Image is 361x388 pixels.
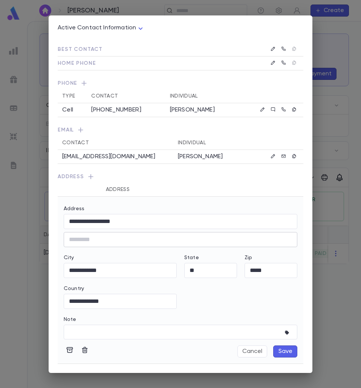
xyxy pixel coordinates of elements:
span: Home Phone [58,61,96,66]
button: Save [273,345,297,357]
label: City [64,255,74,261]
span: Address [58,173,303,183]
th: Individual [165,89,237,103]
th: Type [58,89,87,103]
p: [EMAIL_ADDRESS][DOMAIN_NAME] [62,153,155,160]
th: Contact [58,136,173,150]
span: Active Contact Information [58,25,136,31]
th: Individual [173,136,249,150]
span: Email [58,126,303,136]
div: [PHONE_NUMBER] [91,106,161,114]
div: Active Contact Information [58,22,145,34]
p: [PERSON_NAME] [170,106,233,114]
p: [PERSON_NAME] [178,153,244,160]
button: Cancel [237,345,267,357]
span: Phone [58,79,303,89]
th: Address [101,183,260,197]
label: Address [64,206,84,212]
label: Country [64,286,84,292]
label: Note [64,316,76,322]
th: Contact [87,89,165,103]
label: State [184,255,199,261]
div: Cell [62,106,82,114]
span: Best Contact [58,47,102,52]
label: Zip [245,255,252,261]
